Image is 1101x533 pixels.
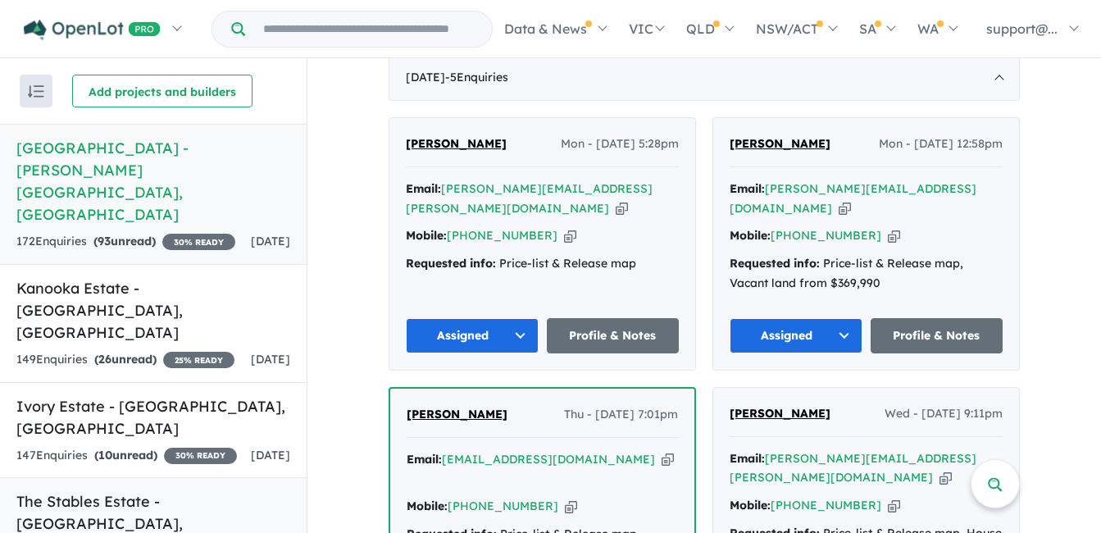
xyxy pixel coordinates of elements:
div: Price-list & Release map [406,254,679,274]
span: 93 [98,234,111,248]
button: Copy [564,227,576,244]
span: - 5 Enquir ies [445,70,508,84]
span: Mon - [DATE] 12:58pm [879,134,1003,154]
strong: Requested info: [406,256,496,271]
button: Copy [939,469,952,486]
h5: [GEOGRAPHIC_DATA] - [PERSON_NAME][GEOGRAPHIC_DATA] , [GEOGRAPHIC_DATA] [16,137,290,225]
a: Profile & Notes [547,318,680,353]
strong: Mobile: [406,228,447,243]
a: [PHONE_NUMBER] [447,228,557,243]
div: [DATE] [389,55,1020,101]
span: [PERSON_NAME] [730,406,830,421]
span: [DATE] [251,448,290,462]
div: Price-list & Release map, Vacant land from $369,990 [730,254,1003,294]
a: [PERSON_NAME][EMAIL_ADDRESS][DOMAIN_NAME] [730,181,976,216]
button: Copy [888,227,900,244]
span: support@... [986,20,1058,37]
span: 25 % READY [163,352,234,368]
span: 10 [98,448,112,462]
button: Assigned [406,318,539,353]
strong: Requested info: [730,256,820,271]
button: Assigned [730,318,862,353]
button: Copy [888,497,900,514]
a: [PHONE_NUMBER] [771,228,881,243]
input: Try estate name, suburb, builder or developer [248,11,489,47]
strong: Mobile: [730,498,771,512]
a: [PHONE_NUMBER] [448,499,558,513]
span: [PERSON_NAME] [407,407,507,421]
span: 30 % READY [164,448,237,464]
span: Wed - [DATE] 9:11pm [885,404,1003,424]
a: [PERSON_NAME][EMAIL_ADDRESS][PERSON_NAME][DOMAIN_NAME] [406,181,653,216]
div: 172 Enquir ies [16,232,235,252]
a: [EMAIL_ADDRESS][DOMAIN_NAME] [442,452,655,467]
strong: Mobile: [730,228,771,243]
button: Copy [662,451,674,468]
img: sort.svg [28,85,44,98]
span: Thu - [DATE] 7:01pm [564,405,678,425]
span: 26 [98,352,111,367]
h5: Ivory Estate - [GEOGRAPHIC_DATA] , [GEOGRAPHIC_DATA] [16,395,290,440]
button: Copy [839,200,851,217]
a: [PERSON_NAME] [407,405,507,425]
strong: ( unread) [94,448,157,462]
span: [DATE] [251,234,290,248]
img: Openlot PRO Logo White [24,20,161,40]
button: Copy [616,200,628,217]
strong: ( unread) [93,234,156,248]
button: Copy [565,498,577,515]
span: 30 % READY [162,234,235,250]
a: Profile & Notes [871,318,1003,353]
span: Mon - [DATE] 5:28pm [561,134,679,154]
strong: Mobile: [407,499,448,513]
a: [PHONE_NUMBER] [771,498,881,512]
a: [PERSON_NAME][EMAIL_ADDRESS][PERSON_NAME][DOMAIN_NAME] [730,451,976,485]
span: [DATE] [251,352,290,367]
strong: Email: [730,181,765,196]
strong: Email: [407,452,442,467]
h5: Kanooka Estate - [GEOGRAPHIC_DATA] , [GEOGRAPHIC_DATA] [16,277,290,344]
strong: ( unread) [94,352,157,367]
button: Add projects and builders [72,75,253,107]
a: [PERSON_NAME] [406,134,507,154]
div: 147 Enquir ies [16,446,237,466]
a: [PERSON_NAME] [730,404,830,424]
span: [PERSON_NAME] [406,136,507,151]
span: [PERSON_NAME] [730,136,830,151]
a: [PERSON_NAME] [730,134,830,154]
strong: Email: [730,451,765,466]
div: 149 Enquir ies [16,350,234,370]
strong: Email: [406,181,441,196]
